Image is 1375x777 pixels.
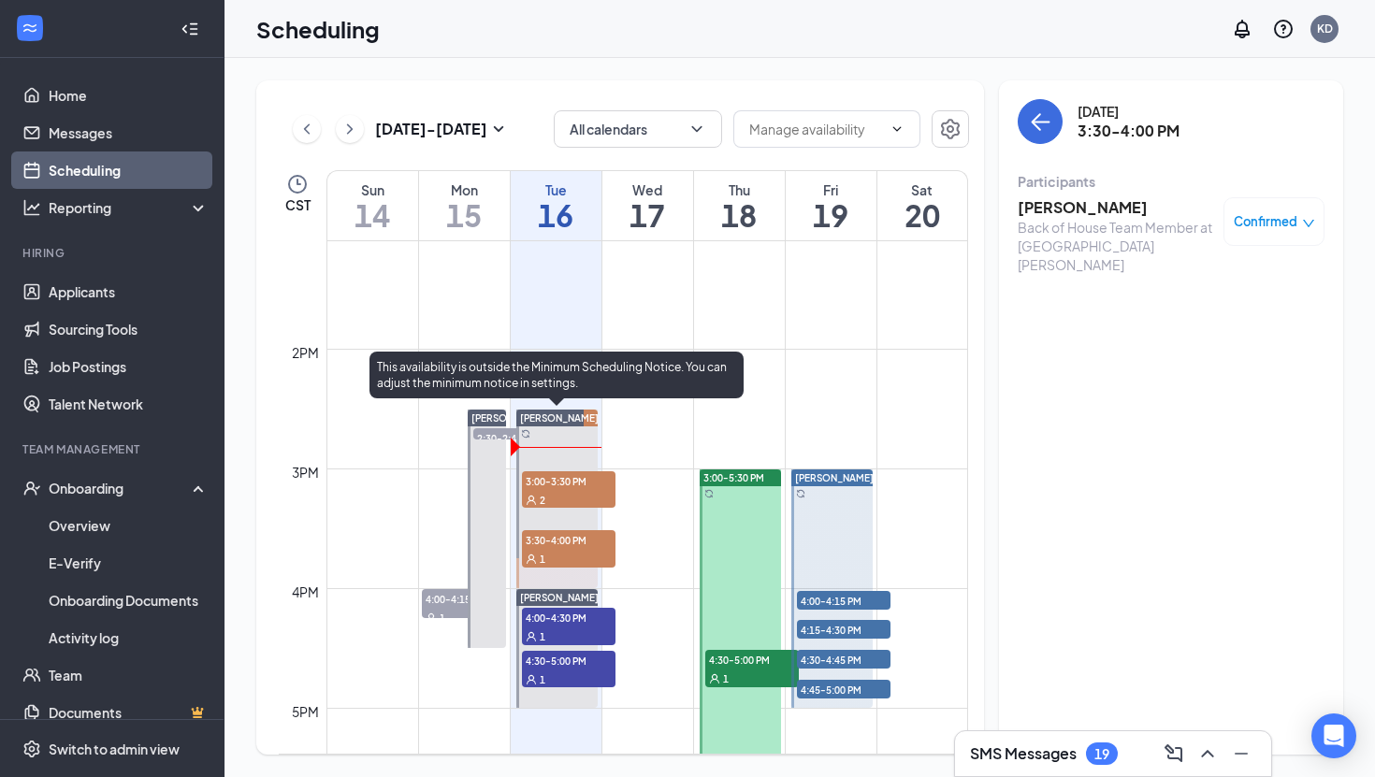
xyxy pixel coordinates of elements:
span: 4:00-4:15 PM [797,591,890,610]
svg: ChevronLeft [297,118,316,140]
a: September 14, 2025 [327,171,418,240]
button: ChevronUp [1193,739,1223,769]
span: 3:00-5:30 PM [703,471,764,484]
div: Back of House Team Member at [GEOGRAPHIC_DATA][PERSON_NAME] [1018,218,1214,274]
h1: 14 [327,199,418,231]
div: Hiring [22,245,205,261]
span: 3:00-3:30 PM [522,471,615,490]
svg: Sync [521,429,530,439]
a: Job Postings [49,348,209,385]
div: 2pm [288,342,323,363]
a: September 16, 2025 [511,171,601,240]
span: [PERSON_NAME] [795,472,874,483]
span: 4:00-4:30 PM [522,608,615,626]
div: Open Intercom Messenger [1311,713,1356,758]
a: Messages [49,114,209,151]
div: Participants [1018,172,1324,191]
button: Settings [932,110,969,148]
svg: User [709,673,720,684]
a: September 15, 2025 [419,171,510,240]
svg: UserCheck [22,479,41,497]
span: down [1302,217,1315,230]
a: Applicants [49,273,209,310]
h1: 17 [602,199,693,231]
svg: User [526,674,537,685]
h1: Scheduling [256,13,380,45]
div: 3pm [288,462,323,482]
a: Sourcing Tools [49,310,209,348]
span: 2:30-2:45 PM [473,428,567,447]
span: [PERSON_NAME] [471,412,550,424]
a: E-Verify [49,544,209,582]
span: 1 [540,673,545,686]
div: Tue [511,180,601,199]
button: All calendarsChevronDown [554,110,722,148]
svg: User [526,495,537,506]
a: DocumentsCrown [49,694,209,731]
button: ComposeMessage [1159,739,1189,769]
h3: [PERSON_NAME] [1018,197,1214,218]
svg: User [526,554,537,565]
span: CST [285,195,311,214]
svg: ArrowLeft [1029,110,1051,133]
h3: [DATE] - [DATE] [375,119,487,139]
span: 4:30-5:00 PM [522,651,615,669]
svg: Sync [704,489,714,498]
h1: 19 [786,199,876,231]
button: ChevronRight [336,115,364,143]
span: 1 [440,612,445,625]
div: 4pm [288,582,323,602]
span: 4:30-4:45 PM [797,650,890,669]
span: 1 [540,553,545,566]
div: Sun [327,180,418,199]
div: 19 [1094,746,1109,762]
svg: ChevronRight [340,118,359,140]
a: September 19, 2025 [786,171,876,240]
div: Sat [877,180,968,199]
span: 3:30-4:00 PM [522,530,615,549]
div: Switch to admin view [49,740,180,758]
a: Onboarding Documents [49,582,209,619]
a: Scheduling [49,151,209,189]
button: Minimize [1226,739,1256,769]
h1: 20 [877,199,968,231]
div: Onboarding [49,479,193,497]
div: This availability is outside the Minimum Scheduling Notice. You can adjust the minimum notice in ... [369,352,744,398]
h3: SMS Messages [970,743,1077,764]
button: ChevronLeft [293,115,321,143]
span: Confirmed [1234,212,1297,231]
svg: Sync [796,489,805,498]
svg: Clock [286,173,309,195]
svg: ChevronDown [687,120,706,138]
svg: Collapse [181,20,199,38]
div: 5pm [288,701,323,722]
h1: 16 [511,199,601,231]
a: September 17, 2025 [602,171,693,240]
h1: 18 [694,199,785,231]
span: 4:15-4:30 PM [797,620,890,639]
svg: ComposeMessage [1163,742,1185,765]
svg: ChevronDown [890,122,905,137]
svg: Minimize [1230,742,1252,765]
h1: 15 [419,199,510,231]
span: 2 [540,494,545,507]
svg: Settings [22,740,41,758]
div: Wed [602,180,693,199]
a: Activity log [49,619,209,656]
svg: ChevronUp [1196,742,1219,765]
span: 1 [540,630,545,643]
a: Team [49,656,209,694]
a: September 20, 2025 [877,171,968,240]
svg: User [526,631,537,642]
a: Overview [49,507,209,544]
span: 4:45-5:00 PM [797,680,890,698]
div: Fri [786,180,876,199]
svg: WorkstreamLogo [21,19,39,37]
span: 4:30-5:00 PM [705,650,799,669]
span: 4:00-4:15 PM [422,589,507,608]
svg: User [426,612,437,624]
svg: SmallChevronDown [487,118,510,140]
div: Reporting [49,198,210,217]
h3: 3:30-4:00 PM [1078,121,1180,141]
